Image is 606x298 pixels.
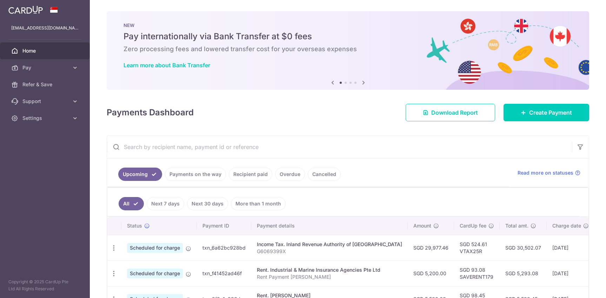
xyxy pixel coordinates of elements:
span: Create Payment [529,108,572,117]
span: Support [22,98,69,105]
div: Income Tax. Inland Revenue Authority of [GEOGRAPHIC_DATA] [257,241,402,248]
span: CardUp fee [460,222,486,229]
span: Read more on statuses [518,169,573,176]
span: Total amt. [505,222,528,229]
h4: Payments Dashboard [107,106,194,119]
img: CardUp [8,6,43,14]
span: Home [22,47,69,54]
p: G6069399X [257,248,402,255]
td: SGD 5,293.08 [500,260,547,286]
td: SGD 524.61 VTAX25R [454,235,500,260]
td: SGD 30,502.07 [500,235,547,260]
span: Download Report [431,108,478,117]
td: [DATE] [547,260,594,286]
p: NEW [124,22,572,28]
a: Cancelled [308,168,341,181]
span: Help [16,5,30,11]
a: Create Payment [504,104,589,121]
span: Scheduled for charge [127,243,183,253]
div: Rent. Industrial & Marine Insurance Agencies Pte Ltd [257,266,402,273]
h6: Zero processing fees and lowered transfer cost for your overseas expenses [124,45,572,53]
img: Bank transfer banner [107,11,589,90]
p: [EMAIL_ADDRESS][DOMAIN_NAME] [11,25,79,32]
a: Read more on statuses [518,169,580,176]
input: Search by recipient name, payment id or reference [107,136,572,158]
a: Payments on the way [165,168,226,181]
span: Scheduled for charge [127,269,183,278]
span: Refer & Save [22,81,69,88]
span: Charge date [552,222,581,229]
a: Download Report [406,104,495,121]
p: Rent Payment [PERSON_NAME] [257,273,402,280]
span: Pay [22,64,69,71]
td: SGD 29,977.46 [408,235,454,260]
span: Settings [22,115,69,122]
a: Learn more about Bank Transfer [124,62,210,69]
span: Status [127,222,142,229]
th: Payment ID [197,217,251,235]
a: Recipient paid [229,168,272,181]
td: [DATE] [547,235,594,260]
td: SGD 93.08 SAVERENT179 [454,260,500,286]
a: More than 1 month [231,197,286,210]
td: txn_f41452ad46f [197,260,251,286]
th: Payment details [251,217,408,235]
a: Upcoming [118,168,162,181]
a: All [119,197,144,210]
a: Next 7 days [147,197,184,210]
span: Amount [413,222,431,229]
td: SGD 5,200.00 [408,260,454,286]
a: Next 30 days [187,197,228,210]
td: txn_6a62bc928bd [197,235,251,260]
a: Overdue [275,168,305,181]
h5: Pay internationally via Bank Transfer at $0 fees [124,31,572,42]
